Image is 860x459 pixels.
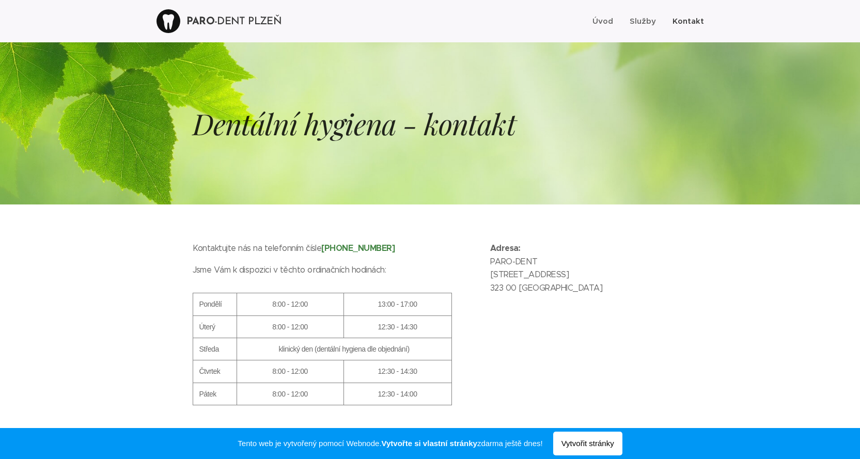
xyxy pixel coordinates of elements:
[490,243,521,254] strong: Adresa:
[382,439,477,448] strong: Vytvořte si vlastní stránky
[193,360,237,383] td: Čtvrtek
[590,8,704,34] ul: Menu
[490,242,668,302] p: PARO-DENT [STREET_ADDRESS] 323 00 [GEOGRAPHIC_DATA]
[673,16,704,26] span: Kontakt
[193,242,470,263] p: Kontaktujte nás na telefonním čísle
[343,360,451,383] td: 12:30 - 14:30
[237,338,451,360] td: klinický den (dentální hygiena dle objednání)
[237,315,343,338] td: 8:00 - 12:00
[237,360,343,383] td: 8:00 - 12:00
[343,315,451,338] td: 12:30 - 14:30
[193,293,237,315] th: Pondělí
[343,293,451,315] th: 13:00 - 17:00
[321,243,395,254] strong: [PHONE_NUMBER]
[237,293,343,315] th: 8:00 - 12:00
[193,315,237,338] td: Úterý
[237,383,343,405] td: 8:00 - 12:00
[193,104,516,143] em: Dentální hygiena - kontakt
[193,338,237,360] td: Středa
[592,16,613,26] span: Úvod
[193,383,237,405] td: Pátek
[238,437,542,450] span: Tento web je vytvořený pomocí Webnode. zdarma ještě dnes!
[553,432,622,455] span: Vytvořit stránky
[157,8,284,35] a: PARO-DENT PLZEŇ
[193,263,470,277] p: Jsme Vám k dispozici v těchto ordinačních hodinách:
[343,383,451,405] td: 12:30 - 14:00
[630,16,656,26] span: Služby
